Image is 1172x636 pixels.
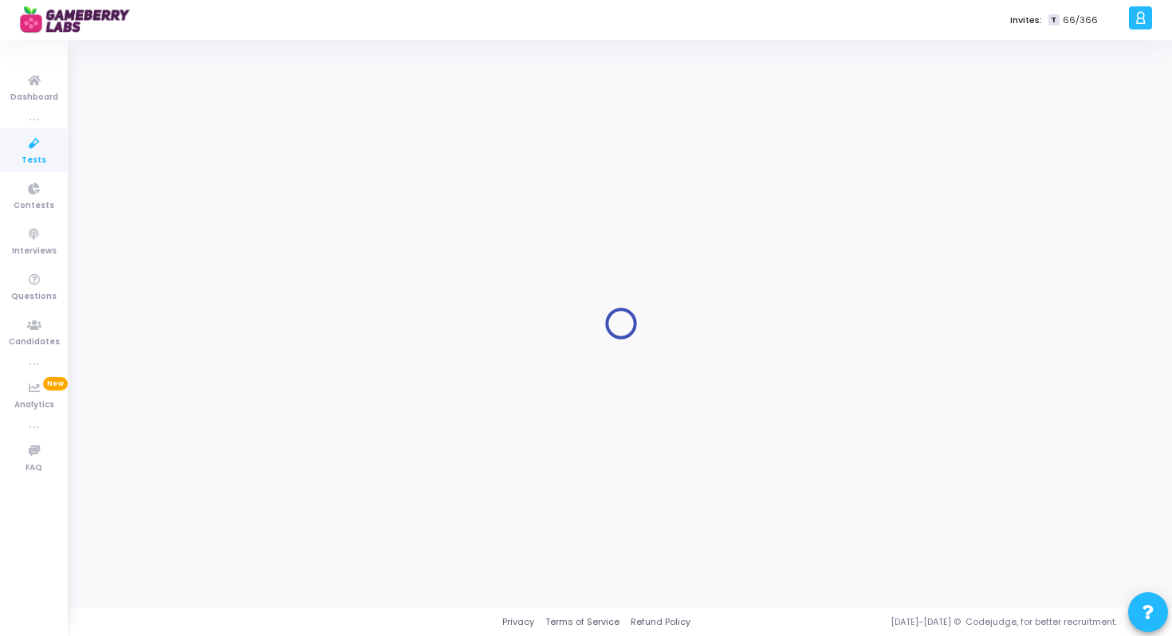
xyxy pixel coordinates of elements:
[690,615,1152,629] div: [DATE]-[DATE] © Codejudge, for better recruitment.
[43,377,68,391] span: New
[14,199,54,213] span: Contests
[11,290,57,304] span: Questions
[1048,14,1059,26] span: T
[631,615,690,629] a: Refund Policy
[20,4,140,36] img: logo
[9,336,60,349] span: Candidates
[10,91,58,104] span: Dashboard
[1010,14,1042,27] label: Invites:
[502,615,534,629] a: Privacy
[12,245,57,258] span: Interviews
[22,154,46,167] span: Tests
[14,398,54,412] span: Analytics
[26,461,42,475] span: FAQ
[545,615,619,629] a: Terms of Service
[1063,14,1098,27] span: 66/366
